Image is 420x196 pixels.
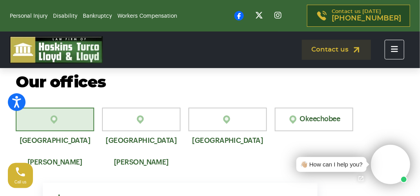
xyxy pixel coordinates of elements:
a: [GEOGRAPHIC_DATA] [188,108,267,131]
img: location [222,115,234,125]
a: Bankruptcy [83,13,112,19]
span: [PHONE_NUMBER] [332,15,401,22]
p: Contact us [DATE] [332,9,401,22]
a: Contact us [302,40,371,60]
img: location [49,115,61,125]
a: Contact us [DATE][PHONE_NUMBER] [307,5,410,27]
h2: Our offices [16,74,404,92]
img: location [135,115,147,125]
a: Personal Injury [10,13,47,19]
a: [GEOGRAPHIC_DATA][PERSON_NAME] [16,108,94,131]
img: location [288,115,300,125]
a: Okeechobee [275,108,353,131]
span: Call us [15,180,27,184]
div: 👋🏼 How can I help you? [300,160,363,169]
button: Toggle navigation [385,40,404,59]
a: Workers Compensation [117,13,177,19]
a: [GEOGRAPHIC_DATA][PERSON_NAME] [102,108,181,131]
a: Disability [53,13,77,19]
a: Open chat [353,170,369,187]
img: logo [10,36,103,63]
